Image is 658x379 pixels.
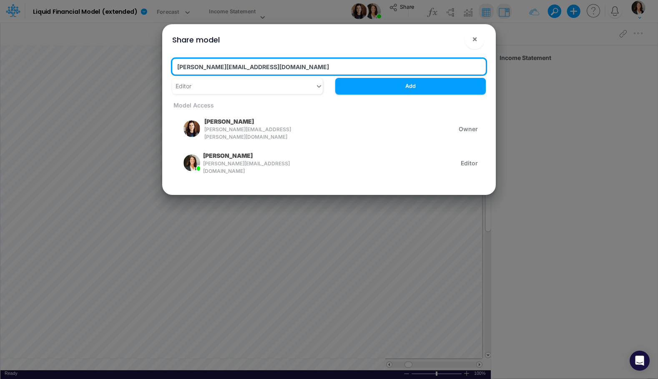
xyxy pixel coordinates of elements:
span: [PERSON_NAME][EMAIL_ADDRESS][PERSON_NAME][DOMAIN_NAME] [204,126,296,141]
img: rounded user avatar [183,120,200,137]
span: Owner [459,125,478,133]
button: Close [465,29,485,49]
div: Share model [172,34,220,45]
span: [PERSON_NAME][EMAIL_ADDRESS][DOMAIN_NAME] [203,160,296,175]
p: [PERSON_NAME] [204,117,254,126]
span: × [472,34,477,44]
img: rounded user avatar [183,155,200,171]
span: Editor [461,159,478,167]
p: [PERSON_NAME] [203,151,253,160]
div: Editor [176,82,191,90]
div: Open Intercom Messenger [630,351,650,371]
button: Add [335,78,486,94]
span: Model Access [172,102,214,109]
input: Invite user by email [172,59,486,75]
